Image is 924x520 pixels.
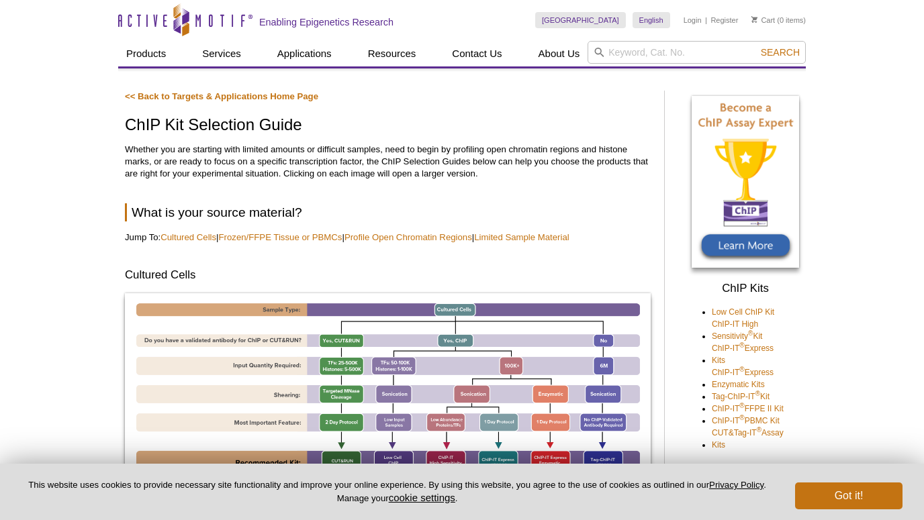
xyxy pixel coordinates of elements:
[125,144,651,180] p: Whether you are starting with limited amounts or difficult samples, need to begin by profiling op...
[712,403,784,415] a: ChIP-IT®FFPE II Kit
[739,366,744,373] sup: ®
[712,306,774,318] a: Low Cell ChIP Kit
[633,12,670,28] a: English
[705,12,707,28] li: |
[709,480,764,490] a: Privacy Policy
[757,426,761,433] sup: ®
[712,318,787,342] a: ChIP-IT High Sensitivity®Kit
[125,267,651,283] h3: Cultured Cells
[125,293,651,486] a: Click for larger image
[474,232,569,242] a: Limited Sample Material​
[535,12,626,28] a: [GEOGRAPHIC_DATA]
[160,232,216,242] a: Cultured Cells
[710,15,738,25] a: Register
[712,427,787,451] a: CUT&Tag-IT®Assay Kits
[389,492,455,503] button: cookie settings
[751,15,775,25] a: Cart
[739,402,744,409] sup: ®
[360,41,424,66] a: Resources
[125,293,651,483] img: ChIP Kits Guide 1
[739,342,744,349] sup: ®
[118,41,174,66] a: Products
[344,232,472,242] a: Profile Open Chromatin Regions
[259,16,394,28] h2: Enabling Epigenetics Research
[530,41,588,66] a: About Us
[712,415,780,427] a: ChIP-IT®PBMC Kit
[125,116,651,136] h1: ChIP Kit Selection Guide
[125,231,651,244] p: Jump To: | | |
[219,232,342,242] a: Frozen/FFPE Tissue or PBMCs
[757,46,804,58] button: Search
[751,16,757,23] img: Your Cart
[125,91,318,101] a: << Back to Targets & Applications Home Page
[269,41,340,66] a: Applications
[712,366,787,391] a: ChIP-IT®Express Enzymatic Kits
[21,479,773,505] p: This website uses cookies to provide necessary site functionality and improve your online experie...
[444,41,510,66] a: Contact Us
[692,96,799,264] img: Become a ChIP Assay Expert
[755,390,760,397] sup: ®
[684,15,702,25] a: Login
[712,342,787,366] a: ChIP-IT®Express Kits
[795,482,903,509] button: Got it!
[739,414,744,421] sup: ®
[712,391,770,403] a: Tag-ChIP-IT®Kit
[692,281,799,296] h3: ChIP Kits
[751,12,806,28] li: (0 items)
[194,41,249,66] a: Services
[748,329,753,337] sup: ®
[125,203,651,221] h2: What is your source material?
[588,41,806,64] input: Keyword, Cat. No.
[761,47,800,58] span: Search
